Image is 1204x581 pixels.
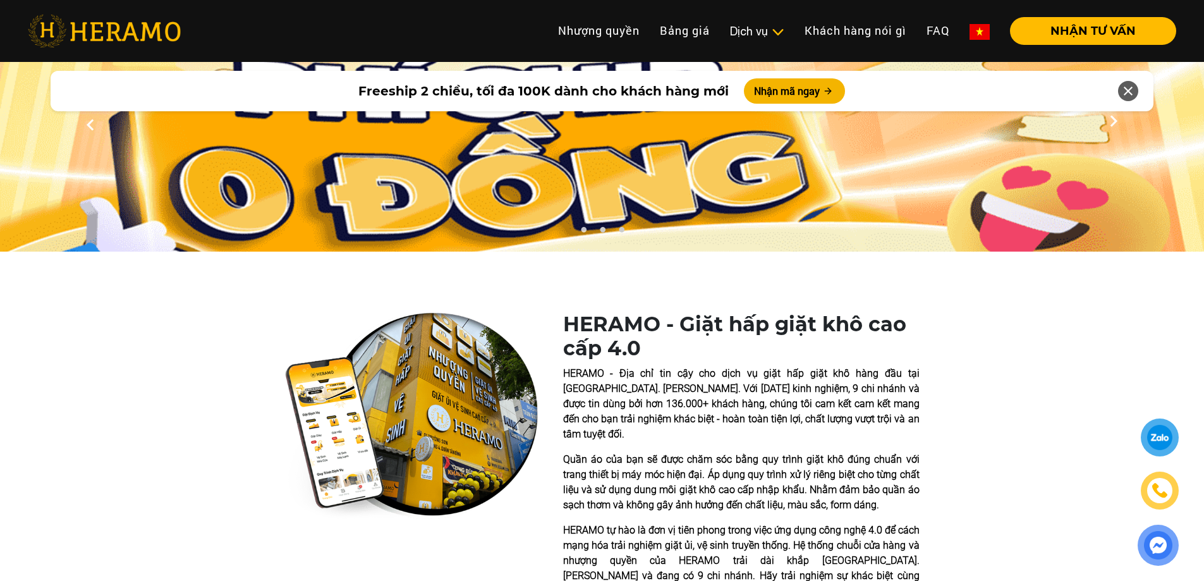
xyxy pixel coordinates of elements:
button: 2 [596,226,609,239]
img: subToggleIcon [771,26,784,39]
span: Freeship 2 chiều, tối đa 100K dành cho khách hàng mới [358,82,729,101]
p: HERAMO - Địa chỉ tin cậy cho dịch vụ giặt hấp giặt khô hàng đầu tại [GEOGRAPHIC_DATA]. [PERSON_NA... [563,366,920,442]
div: Dịch vụ [730,23,784,40]
a: Khách hàng nói gì [794,17,916,44]
a: phone-icon [1141,472,1178,509]
a: NHẬN TƯ VẤN [1000,25,1176,37]
img: phone-icon [1150,480,1170,500]
h1: HERAMO - Giặt hấp giặt khô cao cấp 4.0 [563,312,920,361]
img: heramo-quality-banner [285,312,538,520]
img: vn-flag.png [970,24,990,40]
button: Nhận mã ngay [744,78,845,104]
a: Nhượng quyền [548,17,650,44]
a: FAQ [916,17,959,44]
button: 1 [577,226,590,239]
p: Quần áo của bạn sẽ được chăm sóc bằng quy trình giặt khô đúng chuẩn với trang thiết bị máy móc hi... [563,452,920,513]
img: heramo-logo.png [28,15,181,47]
button: 3 [615,226,628,239]
button: NHẬN TƯ VẤN [1010,17,1176,45]
a: Bảng giá [650,17,720,44]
